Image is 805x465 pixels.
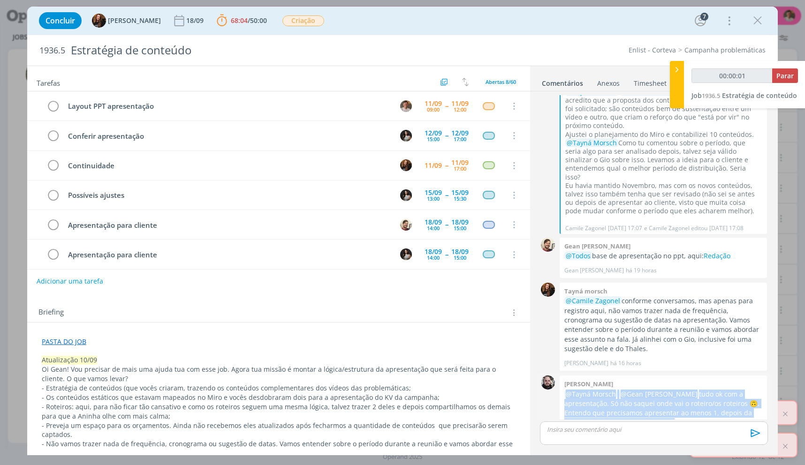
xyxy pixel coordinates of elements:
b: Gean [PERSON_NAME] [564,242,630,250]
p: Como tu comentou sobre o período, que seria algo para ser analisado depois, talvez seja válido si... [565,139,762,181]
a: Timesheet [633,75,667,88]
div: 18/09 [451,248,469,255]
span: 1936.5 [702,91,720,100]
a: PASTA DO JOB [42,337,86,346]
p: - Preveja um espaço para os orçamentos. Ainda não recebemos eles atualizados após fecharmos a qua... [42,421,516,440]
button: T [399,99,413,113]
div: 14:00 [427,255,440,260]
div: Continuidade [64,160,391,172]
span: [DATE] 17:08 [709,224,744,232]
span: há 16 horas [610,359,641,367]
span: 1936.5 [39,45,65,56]
div: 15:00 [454,255,466,260]
button: Parar [772,68,798,83]
div: 12:00 [454,107,466,112]
img: G [400,219,412,231]
button: C [399,247,413,262]
a: Redação [704,251,730,260]
div: 15/09 [425,189,442,196]
span: Atualização 10/09 [42,355,97,364]
div: 14:00 [427,225,440,231]
span: Estratégia de conteúdo [722,91,797,100]
button: C [399,128,413,142]
span: @Tayná Morsch [567,138,617,147]
button: G [399,217,413,232]
img: arrow-down-up.svg [462,78,469,86]
p: Ajustei o planejamento do Miro e contabilizei 10 conteúdos. [565,130,762,139]
p: - Os conteúdos estáticos que estavam mapeados no Miro e vocês desdobraram dois para a apresentaçã... [42,393,516,402]
span: @Todos [566,251,591,260]
p: Eu havia mantido Novembro, mas com os novos conteúdos, talvez isso também tenha que ser revisado ... [565,181,762,216]
div: Apresentação para cliente [64,219,391,231]
div: 12/09 [451,130,469,136]
img: T [541,283,555,297]
span: Tarefas [37,76,60,88]
span: e Camile Zagonel editou [644,224,707,232]
a: Comentários [541,75,584,88]
span: -- [445,103,448,109]
p: conforme conversamos, mas apenas para registro aqui, não vamos trazer nada de frequência, cronogr... [564,296,762,354]
div: 18/09 [451,219,469,225]
div: Estratégia de conteúdo [67,39,459,62]
div: 11/09 [451,159,469,166]
span: @Tayná Morsch [566,390,616,398]
img: T [92,14,106,28]
span: -- [445,162,448,169]
img: C [400,248,412,260]
span: Briefing [38,307,64,319]
a: Enlist - Corteva [629,45,676,54]
div: 12/09 [425,130,442,136]
img: C [400,130,412,142]
p: [PERSON_NAME] [564,359,608,367]
span: 68:04 [231,16,248,25]
button: T[PERSON_NAME] [92,14,161,28]
span: Parar [776,71,794,80]
span: Criação [282,15,324,26]
div: 13:00 [427,196,440,201]
div: 11/09 [425,100,442,107]
p: Revisei o doc. e acredito que a proposta dos conteúdos esteja alinhado ao que foi solicitado; são... [565,88,762,130]
p: Oi Gean! Vou precisar de mais uma ajuda tua com esse job. Agora tua missão é montar a lógica/estr... [42,365,516,383]
p: - Estratégia de conteúdos (que vocês criaram, trazendo os conteúdos complementares dos vídeos das... [42,383,516,393]
span: -- [445,132,448,139]
span: @Camile Zagonel [566,296,620,305]
div: Possíveis ajustes [64,189,391,201]
div: 11/09 [425,162,442,169]
button: Concluir [39,12,82,29]
div: dialog [27,7,778,455]
div: 15/09 [451,189,469,196]
span: [PERSON_NAME] [108,17,161,24]
div: 7 [700,13,708,21]
p: Camile Zagonel [565,224,606,232]
button: 7 [693,13,708,28]
span: Abertas 8/60 [486,78,516,85]
p: tudo ok com a apresentação. Só não saquei onde vai o roteiro/os roteiros 🙃. Entendo que precisamo... [564,390,762,428]
span: -- [445,192,448,198]
div: 18/09 [425,248,442,255]
span: -- [445,251,448,258]
div: 18/09 [425,219,442,225]
div: Conferir apresentação [64,130,391,142]
span: / [248,16,250,25]
div: 17:00 [454,136,466,142]
b: Tayná morsch [564,287,608,295]
div: 11/09 [451,100,469,107]
div: 18/09 [186,17,205,24]
button: 68:04/50:00 [214,13,269,28]
span: Concluir [46,17,75,24]
button: Criação [282,15,325,27]
span: há 19 horas [626,266,657,275]
p: - Não vamos trazer nada de frequência, cronograma ou sugestão de datas. Vamos entender sobre o pe... [42,439,516,458]
span: [DATE] 17:07 [608,224,642,232]
img: G [541,375,555,390]
a: Job1936.5Estratégia de conteúdo [691,91,797,100]
img: T [400,159,412,171]
div: Layout PPT apresentação [64,100,391,112]
div: 15:30 [454,196,466,201]
img: T [400,100,412,112]
p: Gean [PERSON_NAME] [564,266,624,275]
p: base de apresentação no ppt, aqui: [564,251,762,261]
div: Anexos [597,79,620,88]
img: C [400,189,412,201]
button: T [399,158,413,172]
